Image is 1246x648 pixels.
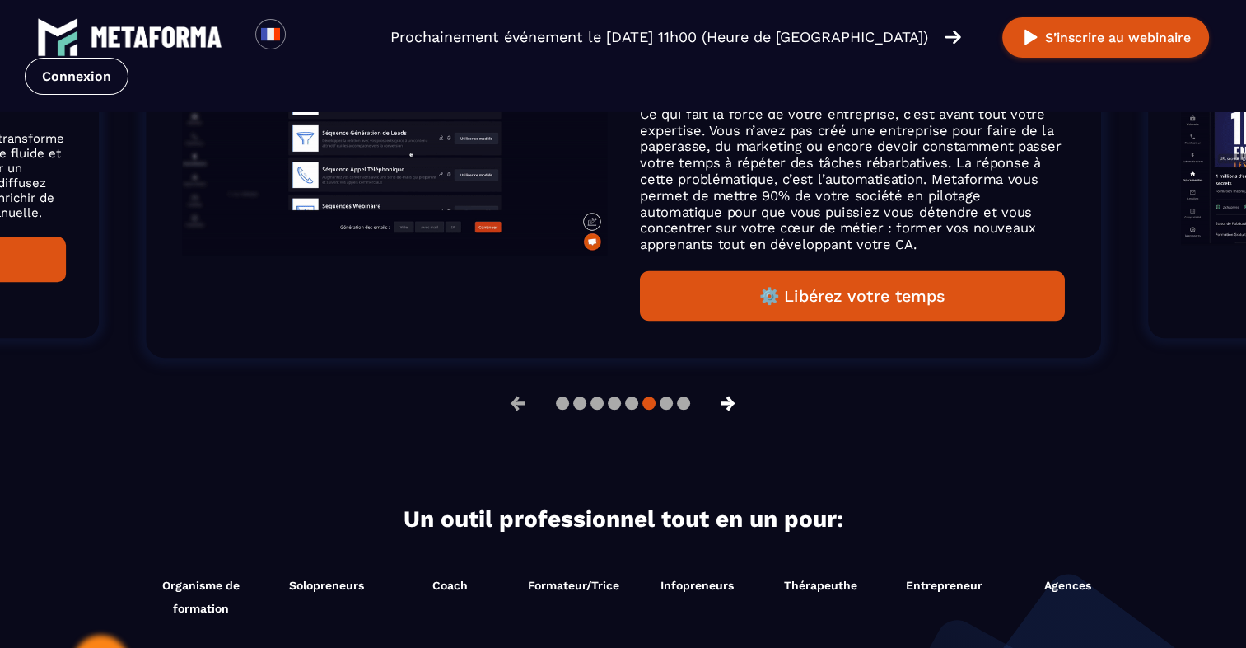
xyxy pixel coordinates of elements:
img: logo [91,26,222,48]
button: ⚙️ Libérez votre temps [640,270,1065,321]
p: Prochainement événement le [DATE] 11h00 (Heure de [GEOGRAPHIC_DATA]) [390,26,928,49]
img: fr [260,24,281,45]
button: S’inscrire au webinaire [1002,17,1209,58]
img: logo [37,16,78,58]
input: Search for option [300,27,312,47]
span: Solopreneurs [289,579,364,592]
img: play [1020,27,1041,48]
span: Coach [432,579,468,592]
img: gif [183,25,608,256]
img: arrow-right [945,28,961,46]
h2: Un outil professionnel tout en un pour: [129,505,1118,533]
button: ← [497,383,539,423]
span: Agences [1044,579,1091,592]
span: Thérapeuthe [784,579,857,592]
span: Infopreneurs [660,579,734,592]
div: Search for option [286,19,326,55]
span: Formateur/Trice [528,579,619,592]
span: Entrepreneur [906,579,982,592]
a: Connexion [25,58,128,95]
button: → [707,383,749,423]
p: Ce qui fait la force de votre entreprise, c’est avant tout votre expertise. Vous n’avez pas créé ... [640,106,1065,252]
span: Organisme de formation [142,574,261,620]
